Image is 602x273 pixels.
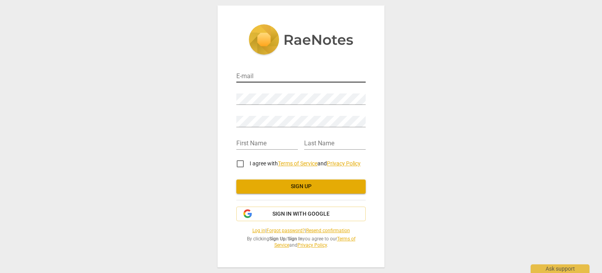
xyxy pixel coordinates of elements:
span: | | [236,227,366,234]
div: Ask support [531,264,589,273]
img: 5ac2273c67554f335776073100b6d88f.svg [248,24,354,57]
button: Sign up [236,180,366,194]
a: Log in [252,228,265,233]
b: Sign Up [269,236,286,242]
a: Terms of Service [278,160,317,167]
b: Sign In [288,236,303,242]
span: Sign in with Google [272,210,330,218]
span: Sign up [243,183,359,191]
button: Sign in with Google [236,207,366,222]
a: Privacy Policy [327,160,361,167]
span: By clicking / you agree to our and . [236,236,366,249]
a: Privacy Policy [297,242,327,248]
a: Forgot password? [267,228,305,233]
a: Resend confirmation [306,228,350,233]
span: I agree with and [250,160,361,167]
a: Terms of Service [274,236,355,248]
